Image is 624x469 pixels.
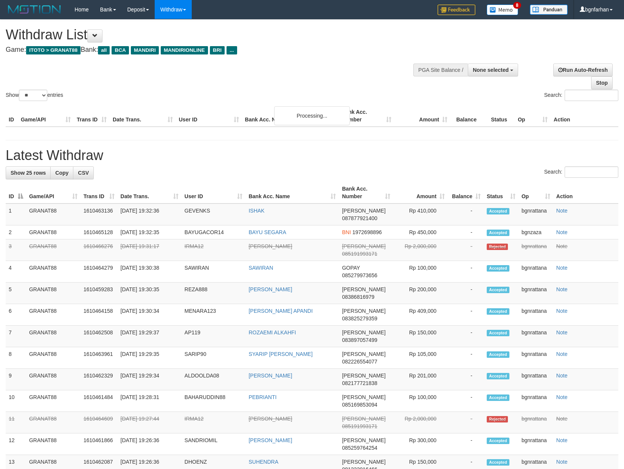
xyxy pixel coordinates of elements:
[182,239,246,261] td: IRMA12
[81,369,118,390] td: 1610462329
[488,105,515,127] th: Status
[342,308,385,314] span: [PERSON_NAME]
[182,225,246,239] td: BAYUGACOR14
[518,304,553,326] td: bgnrattana
[248,459,278,465] a: SUHENDRA
[182,203,246,225] td: GEVENKS
[161,46,208,54] span: MANDIRIONLINE
[448,347,484,369] td: -
[556,373,568,379] a: Note
[342,272,377,278] span: Copy 085279973656 to clipboard
[182,390,246,412] td: BAHARUDDIN88
[81,182,118,203] th: Trans ID: activate to sort column ascending
[393,261,448,283] td: Rp 100,000
[6,283,26,304] td: 5
[182,433,246,455] td: SANDRIOMIL
[274,106,350,125] div: Processing...
[6,433,26,455] td: 12
[551,105,618,127] th: Action
[248,437,292,443] a: [PERSON_NAME]
[19,90,47,101] select: Showentries
[182,347,246,369] td: SARIP90
[342,215,377,221] span: Copy 087877921400 to clipboard
[81,347,118,369] td: 1610463961
[518,261,553,283] td: bgnrattana
[118,261,182,283] td: [DATE] 19:30:38
[487,308,509,315] span: Accepted
[6,239,26,261] td: 3
[74,105,110,127] th: Trans ID
[81,261,118,283] td: 1610464279
[6,412,26,433] td: 11
[182,283,246,304] td: REZA888
[248,373,292,379] a: [PERSON_NAME]
[118,182,182,203] th: Date Trans.: activate to sort column ascending
[182,182,246,203] th: User ID: activate to sort column ascending
[6,90,63,101] label: Show entries
[565,90,618,101] input: Search:
[118,225,182,239] td: [DATE] 19:32:35
[342,359,377,365] span: Copy 082226554077 to clipboard
[556,308,568,314] a: Note
[450,105,488,127] th: Balance
[448,433,484,455] td: -
[393,347,448,369] td: Rp 105,000
[393,412,448,433] td: Rp 2,000,000
[342,229,351,235] span: BNI
[342,337,377,343] span: Copy 083897057499 to clipboard
[468,64,518,76] button: None selected
[556,286,568,292] a: Note
[448,369,484,390] td: -
[182,412,246,433] td: IRMA12
[487,208,509,214] span: Accepted
[487,330,509,336] span: Accepted
[26,326,81,347] td: GRANAT88
[448,326,484,347] td: -
[393,203,448,225] td: Rp 410,000
[556,329,568,335] a: Note
[55,170,68,176] span: Copy
[342,251,377,257] span: Copy 085191993171 to clipboard
[393,390,448,412] td: Rp 100,000
[248,416,292,422] a: [PERSON_NAME]
[487,265,509,272] span: Accepted
[131,46,159,54] span: MANDIRI
[6,182,26,203] th: ID: activate to sort column descending
[6,261,26,283] td: 4
[81,326,118,347] td: 1610462508
[556,265,568,271] a: Note
[448,225,484,239] td: -
[78,170,89,176] span: CSV
[26,412,81,433] td: GRANAT88
[394,105,450,127] th: Amount
[342,445,377,451] span: Copy 085259764254 to clipboard
[342,437,385,443] span: [PERSON_NAME]
[448,239,484,261] td: -
[6,105,18,127] th: ID
[6,225,26,239] td: 2
[81,203,118,225] td: 1610463136
[342,315,377,321] span: Copy 083825279359 to clipboard
[448,182,484,203] th: Balance: activate to sort column ascending
[556,459,568,465] a: Note
[393,225,448,239] td: Rp 450,000
[6,347,26,369] td: 8
[556,416,568,422] a: Note
[6,304,26,326] td: 6
[393,433,448,455] td: Rp 300,000
[487,5,518,15] img: Button%20Memo.svg
[591,76,613,89] a: Stop
[26,283,81,304] td: GRANAT88
[342,243,385,249] span: [PERSON_NAME]
[81,304,118,326] td: 1610464158
[556,351,568,357] a: Note
[26,203,81,225] td: GRANAT88
[26,225,81,239] td: GRANAT88
[6,27,408,42] h1: Withdraw List
[342,380,377,386] span: Copy 082177721838 to clipboard
[487,287,509,293] span: Accepted
[6,4,63,15] img: MOTION_logo.png
[487,394,509,401] span: Accepted
[81,433,118,455] td: 1610461866
[6,203,26,225] td: 1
